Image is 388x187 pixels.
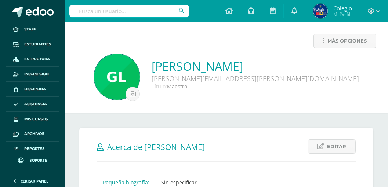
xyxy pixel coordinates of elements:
a: Reportes [6,142,59,157]
span: Archivos [24,131,44,137]
a: Soporte [9,150,56,168]
a: Editar [308,139,356,154]
a: Estructura [6,52,59,67]
span: Estructura [24,56,50,62]
span: Título: [152,83,167,90]
img: c600e396c05fc968532ff46e374ede2f.png [313,4,328,18]
img: cf1927e2acc64f2f5c5b3663959bb07e.png [94,54,140,100]
span: Mis cursos [24,116,48,122]
a: Mis cursos [6,112,59,127]
span: Staff [24,26,36,32]
a: [PERSON_NAME] [152,58,359,74]
a: Más opciones [313,34,376,48]
span: Cerrar panel [21,179,48,184]
span: Acerca de [PERSON_NAME] [107,142,205,152]
a: Inscripción [6,67,59,82]
span: Inscripción [24,71,49,77]
a: Disciplina [6,82,59,97]
a: Staff [6,22,59,37]
span: Colegio [333,4,352,12]
span: Disciplina [24,86,46,92]
div: [PERSON_NAME][EMAIL_ADDRESS][PERSON_NAME][DOMAIN_NAME] [152,74,359,83]
span: Reportes [24,146,44,152]
span: Asistencia [24,101,47,107]
span: Mi Perfil [333,11,352,17]
span: Más opciones [327,34,367,48]
a: Estudiantes [6,37,59,52]
span: Editar [327,140,346,153]
input: Busca un usuario... [69,5,189,17]
a: Asistencia [6,97,59,112]
span: Estudiantes [24,41,51,47]
a: Archivos [6,126,59,142]
span: Soporte [30,158,47,163]
span: Maestro [167,83,187,90]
